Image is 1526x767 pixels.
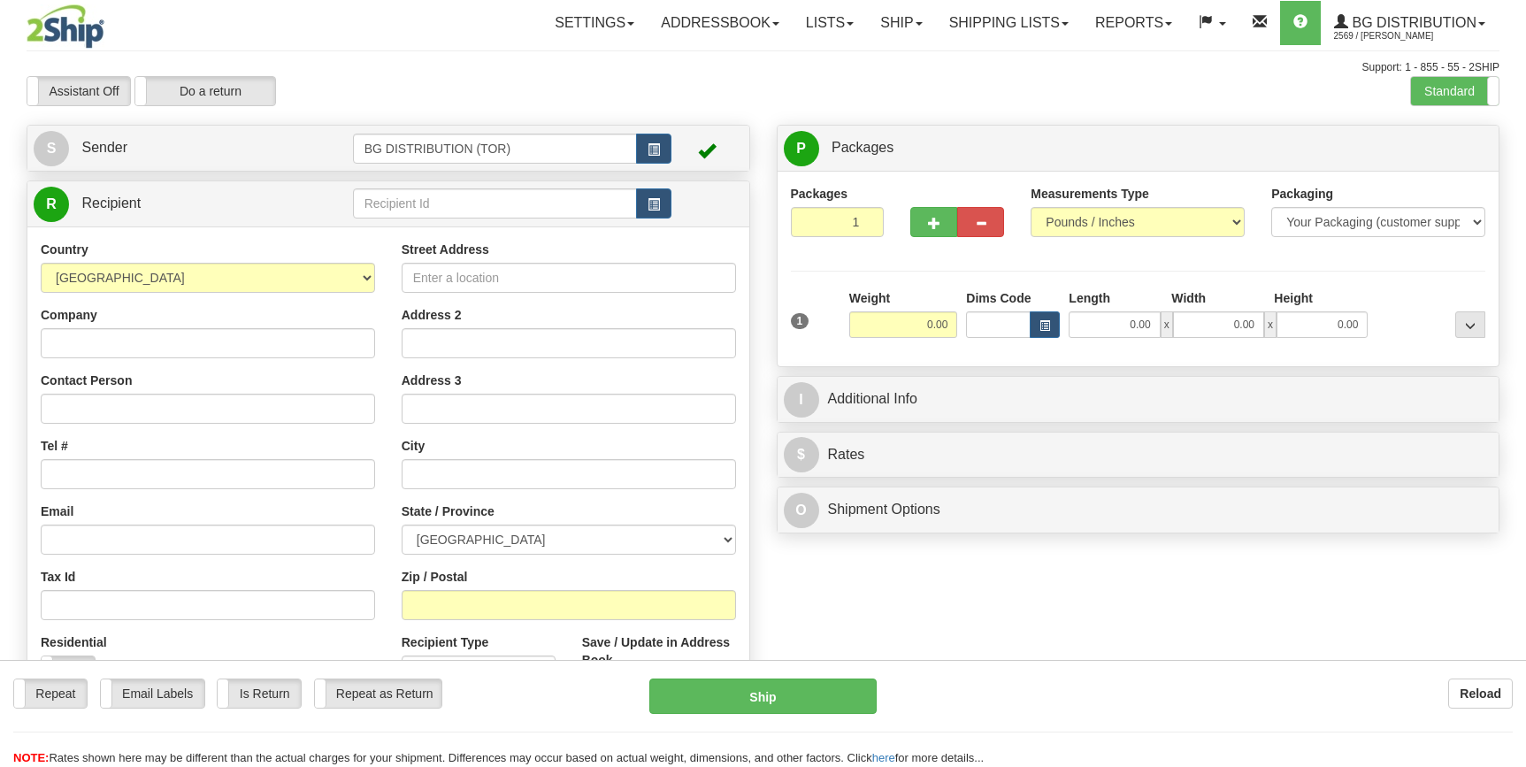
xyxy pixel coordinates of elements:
[81,196,141,211] span: Recipient
[849,289,890,307] label: Weight
[784,492,1493,528] a: OShipment Options
[135,77,275,105] label: Do a return
[101,679,204,708] label: Email Labels
[402,633,489,651] label: Recipient Type
[34,187,69,222] span: R
[81,140,127,155] span: Sender
[791,185,848,203] label: Packages
[1448,679,1513,709] button: Reload
[791,313,809,329] span: 1
[402,568,468,586] label: Zip / Postal
[1485,293,1524,473] iframe: chat widget
[34,130,353,166] a: S Sender
[42,656,95,685] label: No
[966,289,1031,307] label: Dims Code
[34,131,69,166] span: S
[1348,15,1476,30] span: BG Distribution
[402,502,495,520] label: State / Province
[784,131,819,166] span: P
[27,4,104,49] img: logo2569.jpg
[353,188,638,219] input: Recipient Id
[1455,311,1485,338] div: ...
[41,502,73,520] label: Email
[402,372,462,389] label: Address 3
[784,381,1493,418] a: IAdditional Info
[872,751,895,764] a: here
[402,306,462,324] label: Address 2
[41,633,107,651] label: Residential
[1069,289,1110,307] label: Length
[41,568,75,586] label: Tax Id
[41,372,132,389] label: Contact Person
[13,751,49,764] span: NOTE:
[1411,77,1499,105] label: Standard
[832,140,893,155] span: Packages
[649,679,877,714] button: Ship
[793,1,867,45] a: Lists
[648,1,793,45] a: Addressbook
[784,437,819,472] span: $
[1460,686,1501,701] b: Reload
[784,437,1493,473] a: $Rates
[541,1,648,45] a: Settings
[1271,185,1333,203] label: Packaging
[14,679,87,708] label: Repeat
[1082,1,1185,45] a: Reports
[27,77,130,105] label: Assistant Off
[41,306,97,324] label: Company
[34,186,318,222] a: R Recipient
[1321,1,1499,45] a: BG Distribution 2569 / [PERSON_NAME]
[402,437,425,455] label: City
[1031,185,1149,203] label: Measurements Type
[1334,27,1467,45] span: 2569 / [PERSON_NAME]
[1274,289,1313,307] label: Height
[1161,311,1173,338] span: x
[402,263,736,293] input: Enter a location
[1264,311,1277,338] span: x
[27,60,1499,75] div: Support: 1 - 855 - 55 - 2SHIP
[867,1,935,45] a: Ship
[41,437,68,455] label: Tel #
[784,382,819,418] span: I
[1171,289,1206,307] label: Width
[218,679,300,708] label: Is Return
[315,679,441,708] label: Repeat as Return
[784,493,819,528] span: O
[784,130,1493,166] a: P Packages
[402,241,489,258] label: Street Address
[353,134,638,164] input: Sender Id
[582,633,736,669] label: Save / Update in Address Book
[41,241,88,258] label: Country
[936,1,1082,45] a: Shipping lists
